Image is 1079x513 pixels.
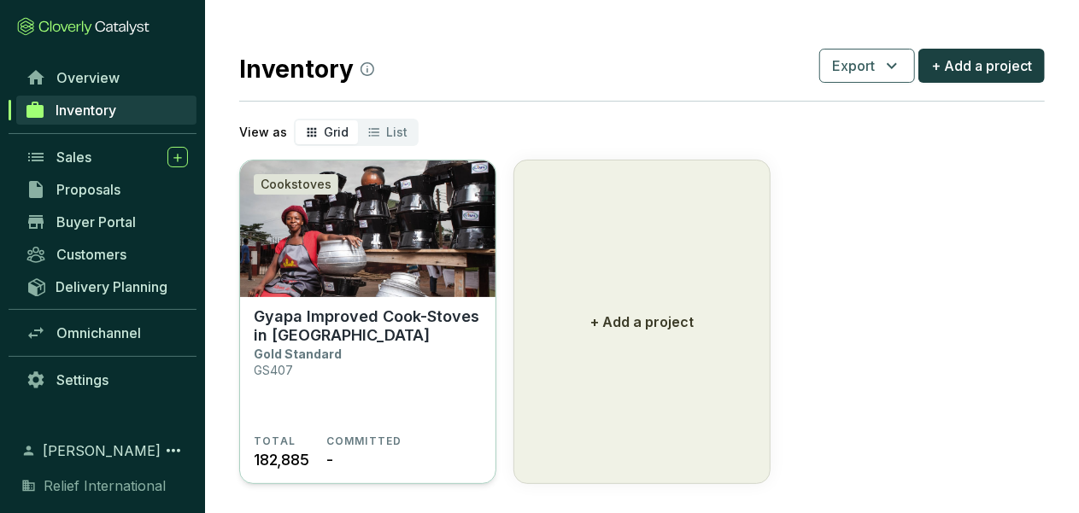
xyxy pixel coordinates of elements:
span: - [326,448,333,471]
img: Gyapa Improved Cook-Stoves in Ghana [240,160,496,297]
span: Buyer Portal [56,213,136,230]
span: COMMITTED [326,434,402,448]
span: Overview [56,69,120,86]
span: Relief International [44,475,166,496]
button: Export [819,49,915,83]
span: Inventory [56,102,116,119]
div: segmented control [294,119,419,146]
div: Cookstoves [254,174,338,195]
p: Gyapa Improved Cook-Stoves in [GEOGRAPHIC_DATA] [254,307,482,345]
a: Delivery Planning [17,272,196,300]
a: Sales [17,143,196,172]
span: Sales [56,149,91,166]
span: Customers [56,246,126,263]
p: View as [239,124,287,141]
button: + Add a project [513,160,771,484]
p: Gold Standard [254,347,342,361]
span: Delivery Planning [56,278,167,295]
p: + Add a project [590,312,694,332]
a: Buyer Portal [17,207,196,236]
span: Settings [56,371,108,388]
span: TOTAL [254,434,296,448]
h2: Inventory [239,51,374,87]
a: Omnichannel [17,318,196,347]
a: Proposals [17,175,196,204]
a: Settings [17,365,196,394]
span: List [386,125,408,139]
span: 182,885 [254,448,309,471]
span: Proposals [56,181,120,198]
span: Grid [324,125,349,139]
span: Omnichannel [56,324,141,341]
a: Gyapa Improved Cook-Stoves in GhanaCookstovesGyapa Improved Cook-Stoves in [GEOGRAPHIC_DATA]Gold ... [239,160,496,484]
span: [PERSON_NAME] [43,440,161,461]
a: Overview [17,63,196,92]
span: + Add a project [931,55,1032,76]
p: GS407 [254,363,293,377]
a: Customers [17,240,196,269]
a: Inventory [16,96,196,125]
span: Export [832,55,875,76]
button: + Add a project [918,49,1045,83]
